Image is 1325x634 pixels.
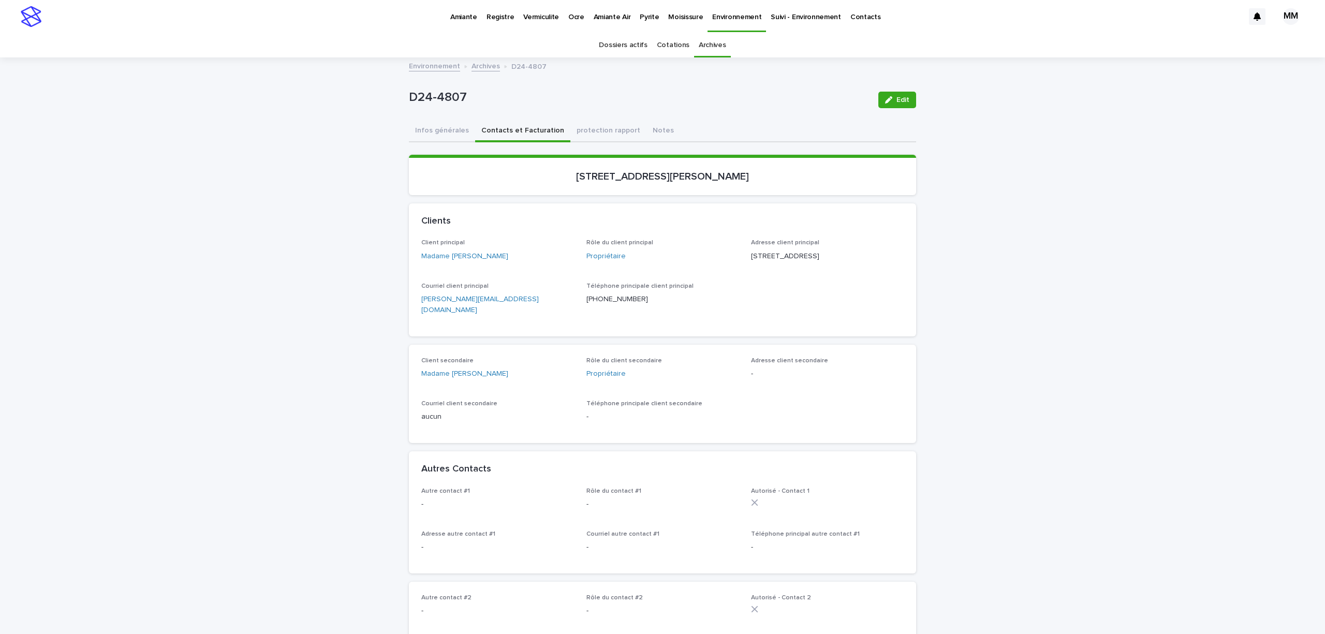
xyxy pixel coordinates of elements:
p: D24-4807 [409,90,870,105]
a: Propriétaire [586,368,626,379]
span: Rôle du contact #2 [586,595,643,601]
p: [STREET_ADDRESS] [751,251,904,262]
span: Client principal [421,240,465,246]
a: Archives [699,33,726,57]
button: Contacts et Facturation [475,121,570,142]
button: Notes [646,121,680,142]
span: Autorisé - Contact 2 [751,595,811,601]
span: Client secondaire [421,358,474,364]
span: Courriel client secondaire [421,401,497,407]
div: MM [1283,8,1299,25]
p: - [586,499,739,510]
span: Autre contact #1 [421,488,470,494]
span: Edit [896,96,909,104]
span: Autre contact #2 [421,595,472,601]
p: [STREET_ADDRESS][PERSON_NAME] [421,170,904,183]
p: - [421,606,574,616]
a: Madame [PERSON_NAME] [421,251,508,262]
span: Téléphone principale client secondaire [586,401,702,407]
span: Téléphone principal autre contact #1 [751,531,860,537]
a: Madame [PERSON_NAME] [421,368,508,379]
p: - [751,542,904,553]
p: - [586,411,739,422]
p: - [751,368,904,379]
p: [PHONE_NUMBER] [586,294,739,305]
h2: Clients [421,216,451,227]
a: [PERSON_NAME][EMAIL_ADDRESS][DOMAIN_NAME] [421,296,539,314]
span: Adresse autre contact #1 [421,531,495,537]
a: Cotations [657,33,689,57]
a: Propriétaire [586,251,626,262]
p: - [586,542,739,553]
button: Edit [878,92,916,108]
span: Téléphone principale client principal [586,283,694,289]
span: Rôle du client principal [586,240,653,246]
button: protection rapport [570,121,646,142]
button: Infos générales [409,121,475,142]
span: Rôle du client secondaire [586,358,662,364]
a: Environnement [409,60,460,71]
a: Dossiers actifs [599,33,647,57]
span: Courriel autre contact #1 [586,531,659,537]
span: Adresse client principal [751,240,819,246]
span: Rôle du contact #1 [586,488,641,494]
p: - [421,499,574,510]
img: stacker-logo-s-only.png [21,6,41,27]
span: Courriel client principal [421,283,489,289]
p: - [421,542,574,553]
p: D24-4807 [511,60,547,71]
a: Archives [472,60,500,71]
h2: Autres Contacts [421,464,491,475]
span: Autorisé - Contact 1 [751,488,809,494]
p: aucun [421,411,574,422]
span: Adresse client secondaire [751,358,828,364]
p: - [586,606,739,616]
